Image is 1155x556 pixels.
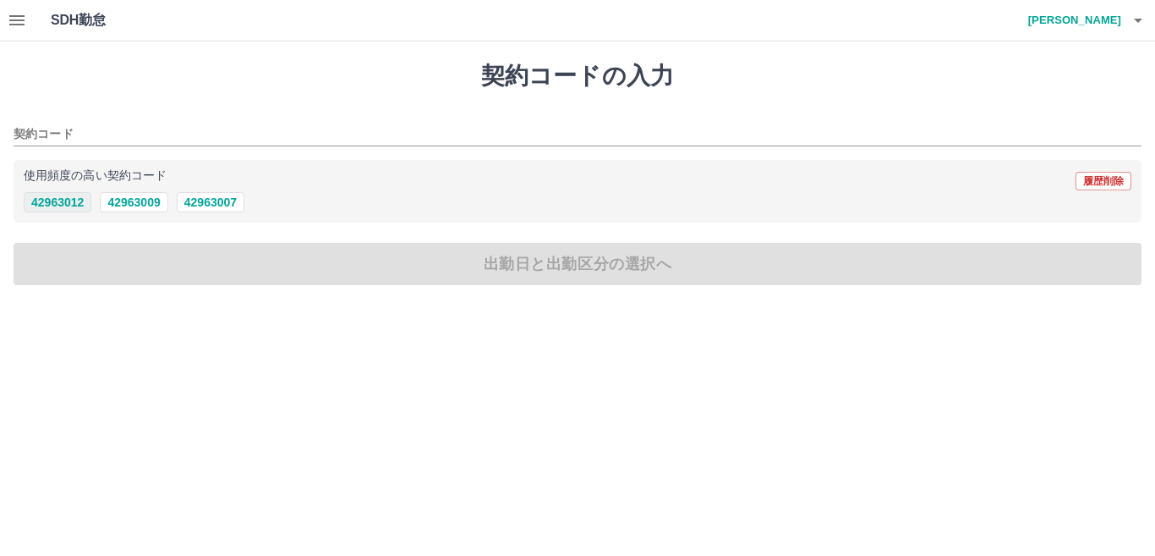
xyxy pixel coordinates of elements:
p: 使用頻度の高い契約コード [24,170,167,182]
button: 42963007 [177,192,244,212]
button: 42963012 [24,192,91,212]
button: 履歴削除 [1076,172,1131,190]
h1: 契約コードの入力 [14,62,1141,91]
button: 42963009 [100,192,167,212]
